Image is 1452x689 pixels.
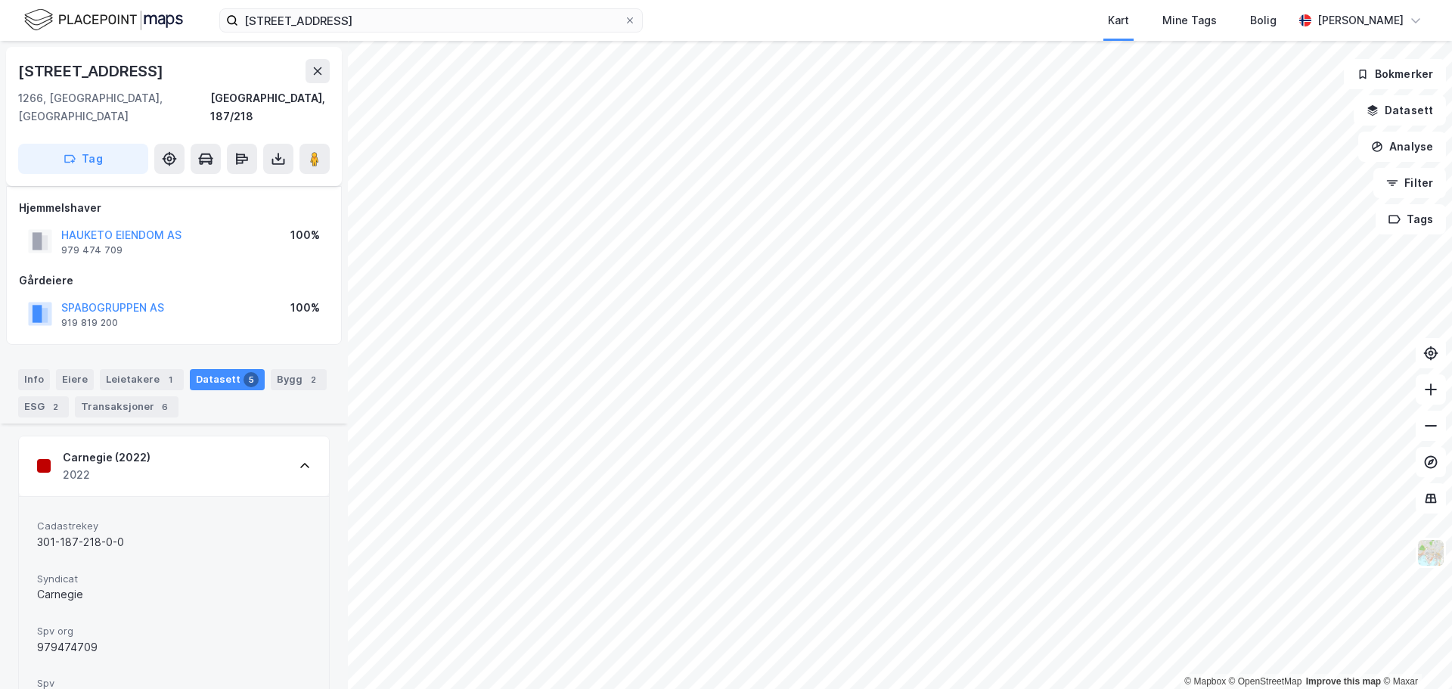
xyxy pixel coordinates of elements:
[18,369,50,390] div: Info
[37,520,311,532] span: Cadastrekey
[244,372,259,387] div: 5
[18,144,148,174] button: Tag
[48,399,63,414] div: 2
[56,369,94,390] div: Eiere
[63,448,150,467] div: Carnegie (2022)
[37,573,311,585] span: Syndicat
[210,89,330,126] div: [GEOGRAPHIC_DATA], 187/218
[100,369,184,390] div: Leietakere
[1317,11,1404,29] div: [PERSON_NAME]
[1306,676,1381,687] a: Improve this map
[37,533,311,551] div: 301-187-218-0-0
[61,244,123,256] div: 979 474 709
[1250,11,1277,29] div: Bolig
[1354,95,1446,126] button: Datasett
[1376,204,1446,234] button: Tags
[1229,676,1302,687] a: OpenStreetMap
[1358,132,1446,162] button: Analyse
[24,7,183,33] img: logo.f888ab2527a4732fd821a326f86c7f29.svg
[63,466,150,484] div: 2022
[290,299,320,317] div: 100%
[61,317,118,329] div: 919 819 200
[37,625,311,638] span: Spv org
[190,369,265,390] div: Datasett
[18,89,210,126] div: 1266, [GEOGRAPHIC_DATA], [GEOGRAPHIC_DATA]
[271,369,327,390] div: Bygg
[306,372,321,387] div: 2
[1344,59,1446,89] button: Bokmerker
[1376,616,1452,689] iframe: Chat Widget
[1416,538,1445,567] img: Z
[37,585,311,604] div: Carnegie
[157,399,172,414] div: 6
[37,638,311,656] div: 979474709
[19,199,329,217] div: Hjemmelshaver
[290,226,320,244] div: 100%
[19,272,329,290] div: Gårdeiere
[18,59,166,83] div: [STREET_ADDRESS]
[1184,676,1226,687] a: Mapbox
[1373,168,1446,198] button: Filter
[18,396,69,417] div: ESG
[1108,11,1129,29] div: Kart
[238,9,624,32] input: Søk på adresse, matrikkel, gårdeiere, leietakere eller personer
[163,372,178,387] div: 1
[1162,11,1217,29] div: Mine Tags
[75,396,178,417] div: Transaksjoner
